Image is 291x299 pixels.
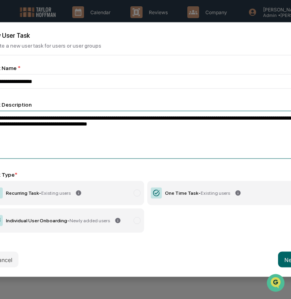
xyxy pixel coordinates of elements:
img: Cece Ferraez [8,121,20,133]
span: Newly added users [70,218,110,223]
div: One Time Task - [165,190,230,196]
div: Recurring Task - [6,190,71,196]
a: Powered byPylon [55,195,95,201]
span: [PERSON_NAME] [24,107,64,113]
a: 🔎Data Lookup [5,173,53,187]
span: 4:19 PM [70,107,88,113]
button: Start new chat [134,63,143,72]
span: Data Lookup [16,176,49,184]
div: Past conversations [8,87,53,94]
span: Existing users [201,190,230,196]
div: 🖐️ [8,162,14,168]
div: Start new chat [35,60,129,68]
span: Attestations [65,161,97,169]
span: Preclearance [16,161,51,169]
span: • [65,107,68,113]
div: 🔎 [8,177,14,183]
img: 1746055101610-c473b297-6a78-478c-a979-82029cc54cd1 [8,60,22,74]
div: Individual User Onboarding - [6,218,110,223]
a: 🗄️Attestations [54,158,101,172]
div: We're available if you need us! [35,68,108,74]
span: [DATE] [70,128,86,135]
p: How can we help? [8,17,143,29]
button: See all [122,86,143,95]
img: Cece Ferraez [8,100,20,112]
div: 🗄️ [57,162,63,168]
iframe: Open customer support [266,273,287,294]
span: Existing users [41,190,71,196]
a: 🖐️Preclearance [5,158,54,172]
span: Pylon [78,195,95,201]
span: • [65,128,68,135]
span: [PERSON_NAME] [24,128,64,135]
img: 4531339965365_218c74b014194aa58b9b_72.jpg [16,60,31,74]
